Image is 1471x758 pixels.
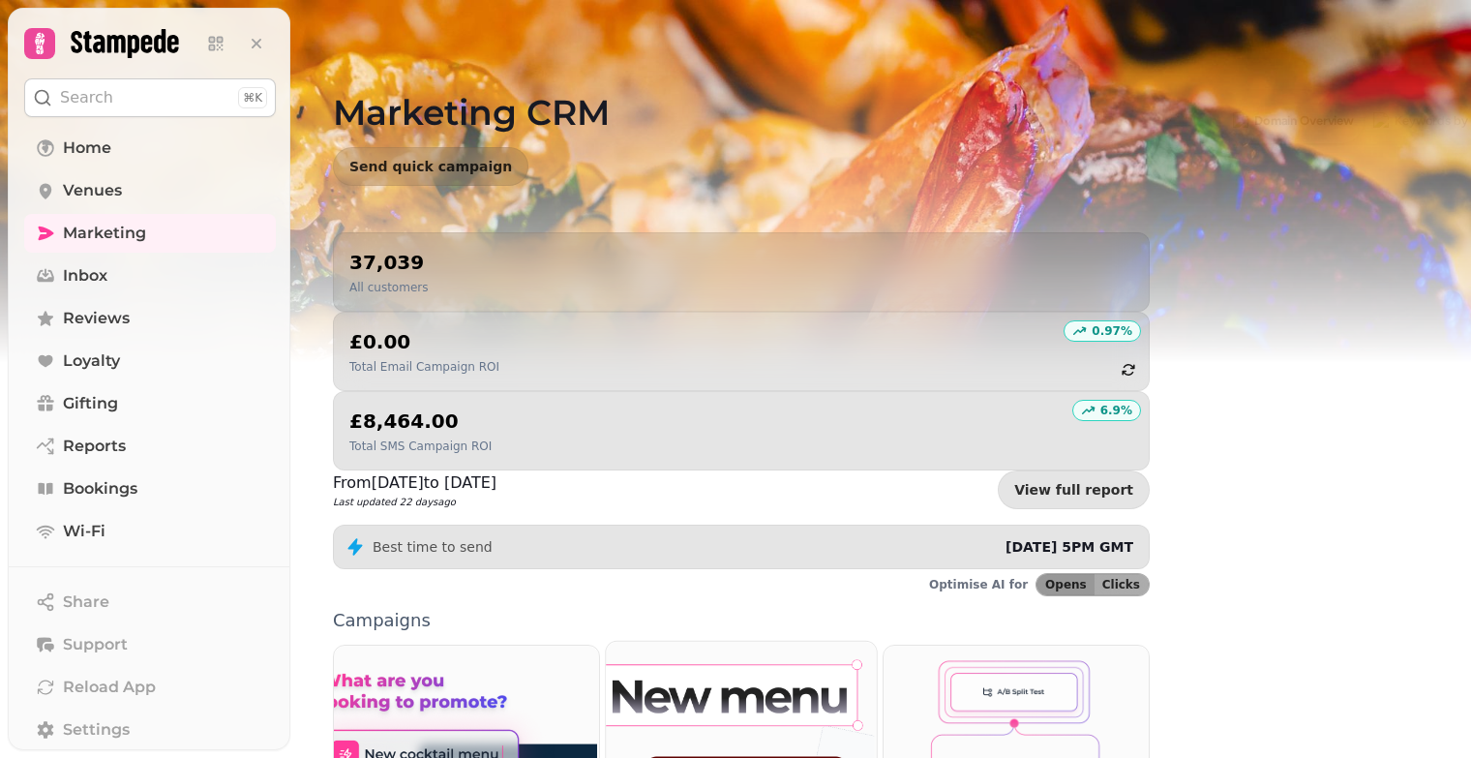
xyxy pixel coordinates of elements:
p: Campaigns [333,612,1150,629]
span: Settings [63,718,130,742]
div: v 4.0.25 [54,31,95,46]
a: Venues [24,171,276,210]
span: [DATE] 5PM GMT [1006,539,1133,555]
p: Total SMS Campaign ROI [349,439,492,454]
span: Clicks [1102,579,1140,591]
span: Venues [63,179,122,202]
div: Keywords by Traffic [214,114,326,127]
a: Bookings [24,470,276,508]
p: From [DATE] to [DATE] [333,471,496,495]
a: Marketing [24,214,276,253]
a: Home [24,129,276,167]
span: Send quick campaign [349,160,512,173]
p: 6.9 % [1100,403,1132,418]
h2: £0.00 [349,328,499,355]
a: View full report [998,470,1150,509]
p: All customers [349,280,428,295]
img: tab_keywords_by_traffic_grey.svg [193,112,208,128]
div: Domain Overview [74,114,173,127]
p: Optimise AI for [929,577,1028,592]
div: ⌘K [238,87,267,108]
button: Support [24,625,276,664]
span: Support [63,633,128,656]
p: Search [60,86,113,109]
button: Share [24,583,276,622]
h1: Marketing CRM [333,46,1150,132]
span: Loyalty [63,349,120,373]
img: logo_orange.svg [31,31,46,46]
span: Opens [1045,579,1087,591]
p: Last updated 22 days ago [333,495,496,509]
span: Bookings [63,477,137,500]
button: Clicks [1095,574,1149,595]
a: Loyalty [24,342,276,380]
a: Wi-Fi [24,512,276,551]
p: Best time to send [373,537,493,557]
img: tab_domain_overview_orange.svg [52,112,68,128]
h2: £8,464.00 [349,408,492,435]
span: Share [63,591,109,614]
span: Wi-Fi [63,520,105,543]
span: Marketing [63,222,146,245]
span: Reports [63,435,126,458]
button: Search⌘K [24,78,276,117]
span: Inbox [63,264,107,288]
span: Gifting [63,392,118,415]
p: 0.97 % [1092,323,1132,339]
div: Domain: [URL] [50,50,137,66]
button: Opens [1036,574,1095,595]
a: Inbox [24,257,276,295]
span: Reviews [63,307,130,330]
h2: 37,039 [349,249,428,276]
p: Total Email Campaign ROI [349,359,499,375]
a: Reviews [24,299,276,338]
img: website_grey.svg [31,50,46,66]
a: Gifting [24,384,276,423]
a: Reports [24,427,276,466]
span: Reload App [63,676,156,699]
button: Reload App [24,668,276,707]
button: refresh [1112,353,1145,386]
a: Settings [24,711,276,749]
button: Send quick campaign [333,147,528,186]
span: Home [63,136,111,160]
